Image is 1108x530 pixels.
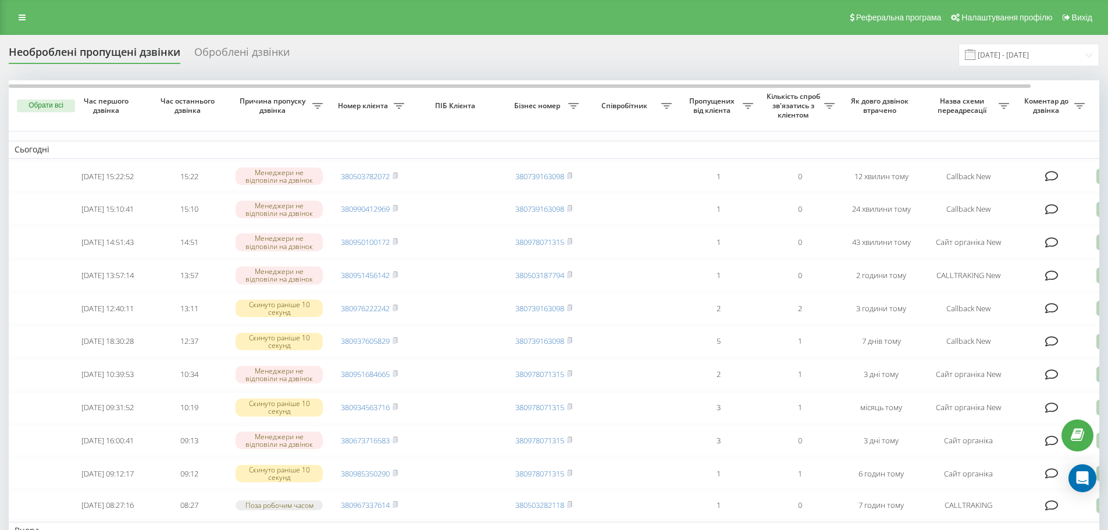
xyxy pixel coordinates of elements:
td: Callback New [922,293,1015,324]
td: 7 днів тому [840,326,922,357]
span: Кількість спроб зв'язатись з клієнтом [765,92,824,119]
td: Сайт органіка New [922,392,1015,423]
a: 380503782072 [341,171,390,182]
td: [DATE] 18:30:28 [67,326,148,357]
td: 10:19 [148,392,230,423]
a: 380673716583 [341,435,390,446]
a: 380976222242 [341,303,390,314]
td: Callback New [922,326,1015,357]
span: Як довго дзвінок втрачено [850,97,913,115]
div: Менеджери не відповіли на дзвінок [236,168,323,185]
a: 380934563716 [341,402,390,412]
td: 13:57 [148,260,230,291]
a: 380950100172 [341,237,390,247]
button: Обрати всі [17,99,75,112]
div: Менеджери не відповіли на дзвінок [236,233,323,251]
a: 380978071315 [515,237,564,247]
td: 1 [678,194,759,225]
a: 380951456142 [341,270,390,280]
td: 3 [678,425,759,456]
td: Сайт органіка [922,425,1015,456]
td: Callback New [922,161,1015,192]
td: 3 години тому [840,293,922,324]
td: [DATE] 10:39:53 [67,359,148,390]
td: 0 [759,194,840,225]
span: Коментар до дзвінка [1021,97,1074,115]
div: Необроблені пропущені дзвінки [9,46,180,64]
td: Сайт органіка [922,458,1015,489]
td: 6 годин тому [840,458,922,489]
td: 1 [759,458,840,489]
td: 1 [759,392,840,423]
div: Скинуто раніше 10 секунд [236,300,323,317]
div: Скинуто раніше 10 секунд [236,465,323,482]
td: Сайт органіка New [922,227,1015,258]
a: 380967337614 [341,500,390,510]
a: 380503282118 [515,500,564,510]
td: 12 хвилин тому [840,161,922,192]
span: Назва схеми переадресації [928,97,999,115]
td: [DATE] 15:10:41 [67,194,148,225]
td: [DATE] 12:40:11 [67,293,148,324]
td: [DATE] 08:27:16 [67,491,148,520]
td: 09:13 [148,425,230,456]
td: 0 [759,491,840,520]
span: Бізнес номер [509,101,568,111]
div: Скинуто раніше 10 секунд [236,399,323,416]
span: Пропущених від клієнта [683,97,743,115]
td: 10:34 [148,359,230,390]
div: Менеджери не відповіли на дзвінок [236,432,323,449]
td: [DATE] 13:57:14 [67,260,148,291]
a: 380978071315 [515,435,564,446]
td: 2 [759,293,840,324]
div: Оброблені дзвінки [194,46,290,64]
span: Причина пропуску дзвінка [236,97,312,115]
div: Поза робочим часом [236,500,323,510]
span: Час першого дзвінка [76,97,139,115]
td: 15:10 [148,194,230,225]
td: 2 години тому [840,260,922,291]
td: 1 [678,260,759,291]
a: 380951684665 [341,369,390,379]
a: 380978071315 [515,468,564,479]
a: 380739163098 [515,303,564,314]
td: 0 [759,227,840,258]
td: 1 [678,458,759,489]
a: 380985350290 [341,468,390,479]
a: 380739163098 [515,336,564,346]
td: 1 [759,326,840,357]
td: [DATE] 15:22:52 [67,161,148,192]
a: 380503187794 [515,270,564,280]
td: 14:51 [148,227,230,258]
div: Менеджери не відповіли на дзвінок [236,201,323,218]
td: 1 [678,491,759,520]
td: 43 хвилини тому [840,227,922,258]
a: 380739163098 [515,171,564,182]
td: 08:27 [148,491,230,520]
td: 15:22 [148,161,230,192]
span: Співробітник [590,101,661,111]
a: 380990412969 [341,204,390,214]
td: CALLTRAKING [922,491,1015,520]
td: 1 [759,359,840,390]
td: 12:37 [148,326,230,357]
td: 3 дні тому [840,425,922,456]
td: 1 [678,161,759,192]
td: [DATE] 14:51:43 [67,227,148,258]
td: 1 [678,227,759,258]
a: 380978071315 [515,402,564,412]
span: Час останнього дзвінка [158,97,220,115]
td: 3 [678,392,759,423]
span: ПІБ Клієнта [420,101,493,111]
td: Сайт органіка New [922,359,1015,390]
td: 7 годин тому [840,491,922,520]
td: [DATE] 16:00:41 [67,425,148,456]
a: 380937605829 [341,336,390,346]
td: 24 хвилини тому [840,194,922,225]
td: 3 дні тому [840,359,922,390]
td: 0 [759,425,840,456]
span: Налаштування профілю [961,13,1052,22]
span: Вихід [1072,13,1092,22]
td: 0 [759,260,840,291]
td: 13:11 [148,293,230,324]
